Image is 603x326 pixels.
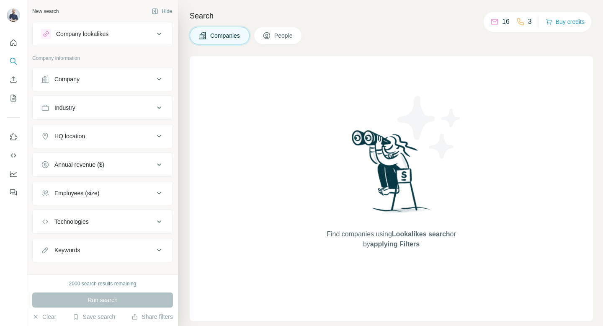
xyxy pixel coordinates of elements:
[131,313,173,321] button: Share filters
[69,280,137,287] div: 2000 search results remaining
[56,30,108,38] div: Company lookalikes
[54,217,89,226] div: Technologies
[190,10,593,22] h4: Search
[546,16,585,28] button: Buy credits
[392,230,450,238] span: Lookalikes search
[7,166,20,181] button: Dashboard
[33,69,173,89] button: Company
[528,17,532,27] p: 3
[324,229,458,249] span: Find companies using or by
[54,75,80,83] div: Company
[274,31,294,40] span: People
[33,126,173,146] button: HQ location
[7,72,20,87] button: Enrich CSV
[33,240,173,260] button: Keywords
[502,17,510,27] p: 16
[146,5,178,18] button: Hide
[54,160,104,169] div: Annual revenue ($)
[72,313,115,321] button: Save search
[7,35,20,50] button: Quick start
[33,183,173,203] button: Employees (size)
[33,212,173,232] button: Technologies
[54,103,75,112] div: Industry
[32,54,173,62] p: Company information
[348,128,435,221] img: Surfe Illustration - Woman searching with binoculars
[33,24,173,44] button: Company lookalikes
[54,132,85,140] div: HQ location
[7,185,20,200] button: Feedback
[210,31,241,40] span: Companies
[7,8,20,22] img: Avatar
[33,98,173,118] button: Industry
[54,246,80,254] div: Keywords
[392,90,467,165] img: Surfe Illustration - Stars
[7,54,20,69] button: Search
[33,155,173,175] button: Annual revenue ($)
[54,189,99,197] div: Employees (size)
[32,8,59,15] div: New search
[32,313,56,321] button: Clear
[7,129,20,145] button: Use Surfe on LinkedIn
[7,148,20,163] button: Use Surfe API
[7,91,20,106] button: My lists
[370,241,420,248] span: applying Filters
